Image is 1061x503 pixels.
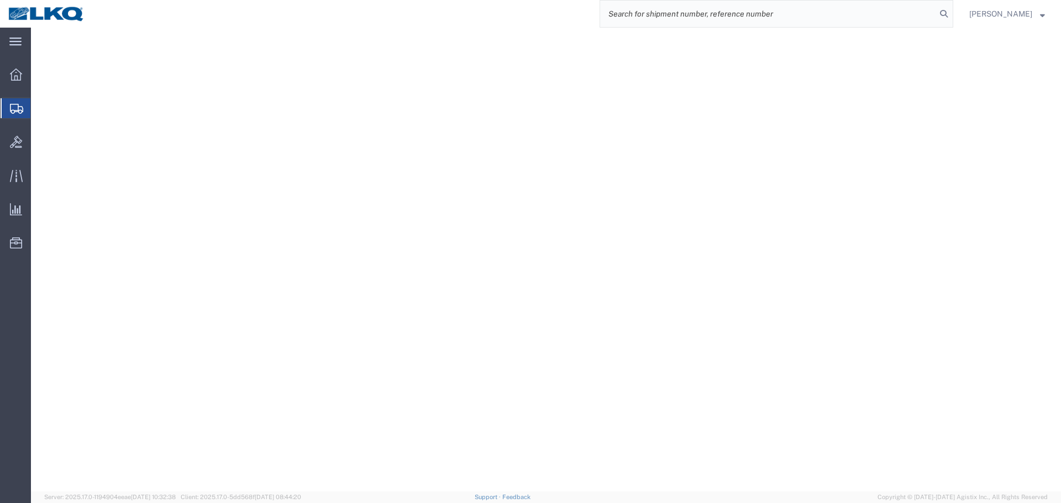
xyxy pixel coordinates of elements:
[878,493,1048,502] span: Copyright © [DATE]-[DATE] Agistix Inc., All Rights Reserved
[131,494,176,500] span: [DATE] 10:32:38
[502,494,530,500] a: Feedback
[969,8,1032,20] span: Rajasheker Reddy
[31,28,1061,491] iframe: FS Legacy Container
[969,7,1046,20] button: [PERSON_NAME]
[475,494,502,500] a: Support
[600,1,936,27] input: Search for shipment number, reference number
[44,494,176,500] span: Server: 2025.17.0-1194904eeae
[255,494,301,500] span: [DATE] 08:44:20
[8,6,85,22] img: logo
[181,494,301,500] span: Client: 2025.17.0-5dd568f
